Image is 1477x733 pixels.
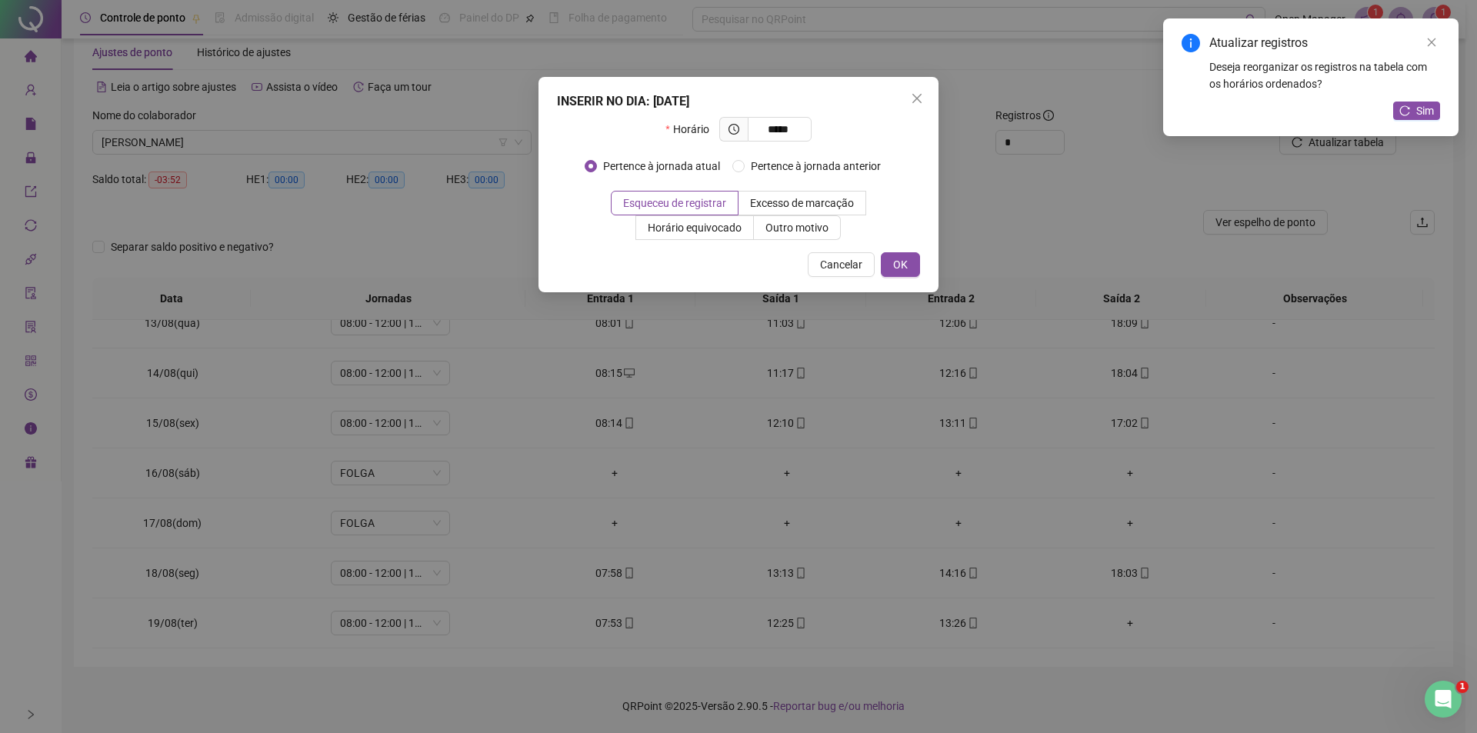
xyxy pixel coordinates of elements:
[808,252,875,277] button: Cancelar
[745,158,887,175] span: Pertence à jornada anterior
[665,117,718,142] label: Horário
[820,256,862,273] span: Cancelar
[750,197,854,209] span: Excesso de marcação
[1423,34,1440,51] a: Close
[911,92,923,105] span: close
[728,124,739,135] span: clock-circle
[623,197,726,209] span: Esqueceu de registrar
[1416,102,1434,119] span: Sim
[765,222,829,234] span: Outro motivo
[648,222,742,234] span: Horário equivocado
[881,252,920,277] button: OK
[1209,34,1440,52] div: Atualizar registros
[597,158,726,175] span: Pertence à jornada atual
[893,256,908,273] span: OK
[1456,681,1469,693] span: 1
[1399,105,1410,116] span: reload
[1182,34,1200,52] span: info-circle
[557,92,920,111] div: INSERIR NO DIA : [DATE]
[1426,37,1437,48] span: close
[905,86,929,111] button: Close
[1425,681,1462,718] iframe: Intercom live chat
[1393,102,1440,120] button: Sim
[1209,58,1440,92] div: Deseja reorganizar os registros na tabela com os horários ordenados?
